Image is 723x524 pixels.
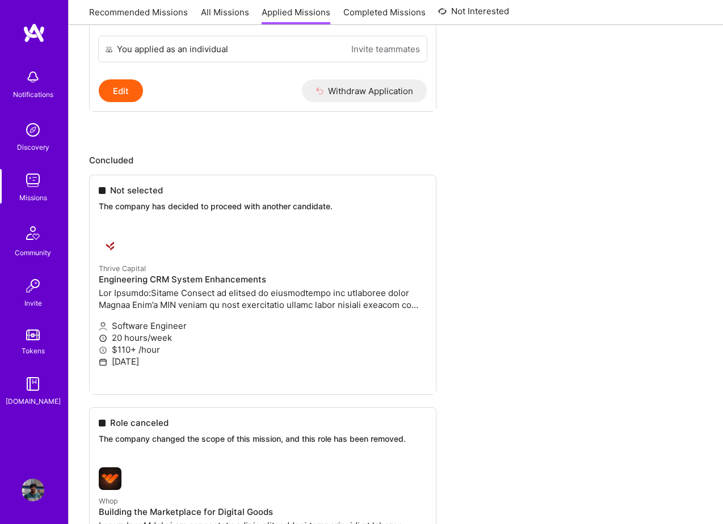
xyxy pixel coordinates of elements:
[22,169,44,192] img: teamwork
[22,119,44,141] img: discovery
[201,6,249,25] a: All Missions
[15,247,51,259] div: Community
[438,5,509,25] a: Not Interested
[117,43,228,55] div: You applied as an individual
[99,79,143,102] button: Edit
[19,219,47,247] img: Community
[13,88,53,100] div: Notifications
[110,417,169,429] span: Role canceled
[24,297,42,309] div: Invite
[351,43,420,55] a: Invite teammates
[23,23,45,43] img: logo
[19,192,47,204] div: Missions
[89,6,188,25] a: Recommended Missions
[99,507,427,517] h4: Building the Marketplace for Digital Goods
[343,6,426,25] a: Completed Missions
[22,345,45,357] div: Tokens
[6,395,61,407] div: [DOMAIN_NAME]
[99,467,121,490] img: Whop company logo
[262,6,330,25] a: Applied Missions
[22,479,44,501] img: User Avatar
[22,274,44,297] img: Invite
[19,479,47,501] a: User Avatar
[99,497,118,505] small: Whop
[89,154,703,166] p: Concluded
[302,79,427,102] button: Withdraw Application
[22,66,44,88] img: bell
[22,373,44,395] img: guide book
[17,141,49,153] div: Discovery
[99,433,427,445] p: The company changed the scope of this mission, and this role has been removed.
[26,329,40,340] img: tokens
